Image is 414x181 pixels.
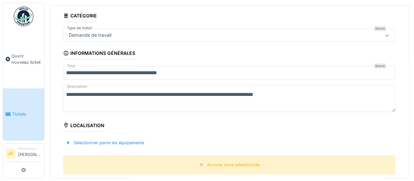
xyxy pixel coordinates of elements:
a: JD Demandeur[PERSON_NAME] [6,146,42,162]
div: Informations générales [63,48,135,59]
span: Tickets [12,111,42,117]
label: Titre [66,63,77,69]
label: Description [66,82,89,91]
div: Demandeur [18,146,42,151]
div: Catégorie [63,11,97,22]
div: Requis [374,63,386,69]
div: Localisation [63,121,104,132]
a: Tickets [3,88,44,141]
div: Aucune zone sélectionnée [207,162,260,168]
a: Ouvrir nouveau ticket [3,30,44,88]
div: Demande de travail [66,32,114,39]
label: Type de ticket [66,25,93,31]
span: Ouvrir nouveau ticket [11,53,42,65]
div: Sélectionner parmi les équipements [63,138,147,147]
li: [PERSON_NAME] [18,146,42,160]
div: Requis [374,26,386,31]
img: Badge_color-CXgf-gQk.svg [14,7,33,26]
li: JD [6,148,15,158]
